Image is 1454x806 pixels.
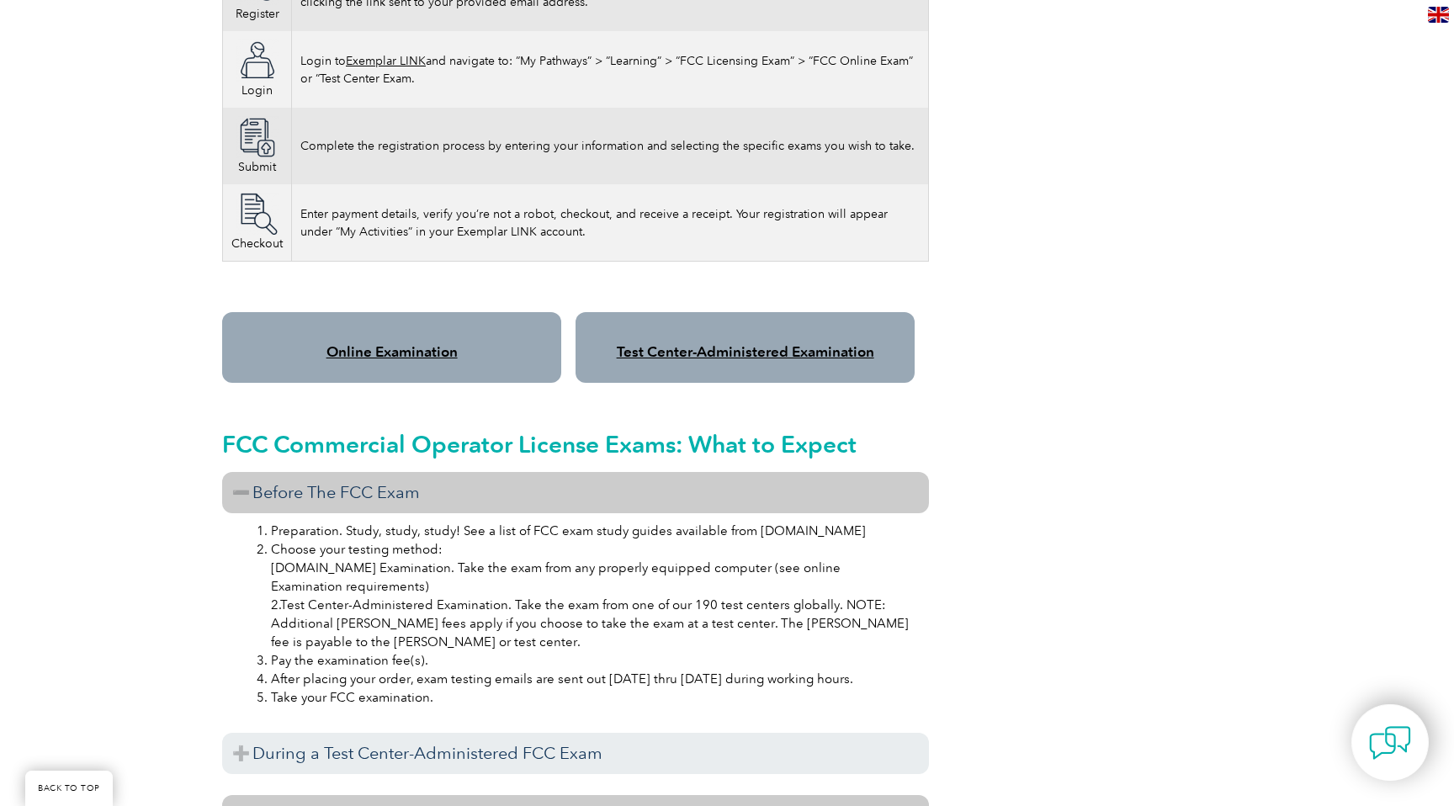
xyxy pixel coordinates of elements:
[292,31,929,108] td: Login to and navigate to: “My Pathways” > “Learning” > “FCC Licensing Exam” > “FCC Online Exam” o...
[223,31,292,108] td: Login
[271,540,914,651] li: Choose your testing method: [DOMAIN_NAME] Examination. Take the exam from any properly equipped c...
[617,343,874,360] a: Test Center-Administered Examination
[1369,722,1411,764] img: contact-chat.png
[222,431,929,458] h2: FCC Commercial Operator License Exams: What to Expect
[223,108,292,184] td: Submit
[271,522,914,540] li: Preparation. Study, study, study! See a list of FCC exam study guides available from [DOMAIN_NAME]
[326,343,458,360] a: Online Examination
[222,733,929,774] h3: During a Test Center-Administered FCC Exam
[271,670,914,688] li: After placing your order, exam testing emails are sent out [DATE] thru [DATE] during working hours.
[271,651,914,670] li: Pay the examination fee(s).
[292,108,929,184] td: Complete the registration process by entering your information and selecting the specific exams y...
[346,54,426,68] a: Exemplar LINK
[292,184,929,262] td: Enter payment details, verify you’re not a robot, checkout, and receive a receipt. Your registrat...
[271,688,914,707] li: Take your FCC examination.
[222,472,929,513] h3: Before The FCC Exam
[1428,7,1449,23] img: en
[223,184,292,262] td: Checkout
[25,771,113,806] a: BACK TO TOP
